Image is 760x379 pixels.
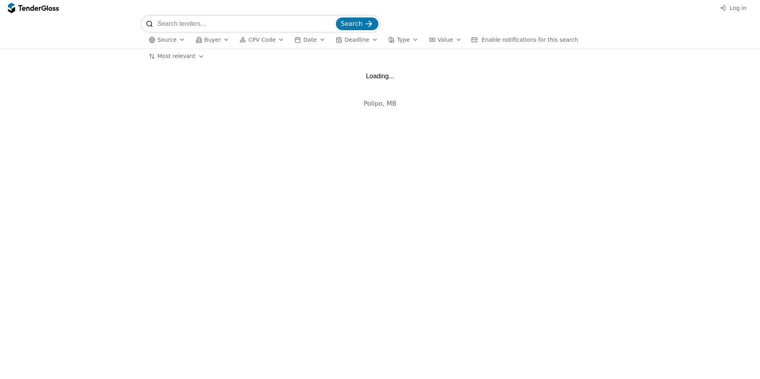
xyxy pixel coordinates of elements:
span: CPV Code [248,37,275,43]
button: Source [145,35,188,45]
span: Deadline [345,37,369,43]
button: Enable notifications for this search [469,35,581,45]
span: Search [341,20,363,27]
button: Date [291,35,328,45]
button: Value [426,35,465,45]
button: Buyer [192,35,233,45]
div: Loading... [366,72,394,80]
button: Deadline [333,35,381,45]
button: Type [385,35,422,45]
button: CPV Code [237,35,287,45]
input: Search tenders... [157,16,334,32]
span: Date [303,37,316,43]
span: Log in [730,5,746,11]
span: Enable notifications for this search [482,37,578,43]
span: Polipo, MB [364,100,397,107]
span: Source [157,37,176,43]
button: Log in [717,3,749,13]
span: Type [397,37,410,43]
span: Value [438,37,453,43]
span: Buyer [204,37,221,43]
button: Search [336,17,378,30]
